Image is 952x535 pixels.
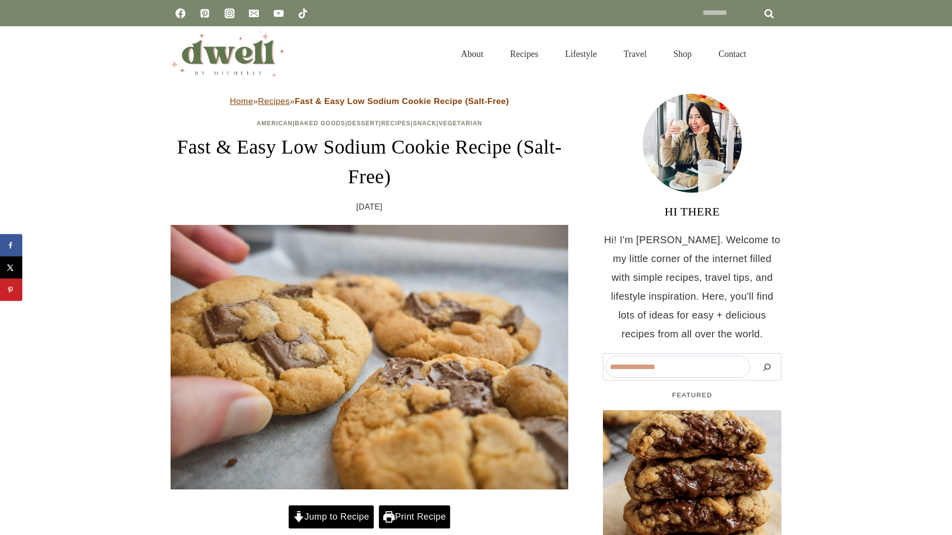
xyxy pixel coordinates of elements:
[439,120,482,127] a: Vegetarian
[257,120,293,127] a: American
[755,356,779,378] button: Search
[381,120,411,127] a: Recipes
[379,505,450,528] a: Print Recipe
[230,97,253,106] a: Home
[603,203,781,220] h3: HI THERE
[497,37,552,71] a: Recipes
[705,37,760,71] a: Contact
[603,390,781,400] h5: FEATURED
[552,37,610,71] a: Lifestyle
[171,132,568,192] h1: Fast & Easy Low Sodium Cookie Recipe (Salt-Free)
[660,37,705,71] a: Shop
[765,46,781,62] button: View Search Form
[195,3,215,23] a: Pinterest
[220,3,239,23] a: Instagram
[413,120,437,127] a: Snack
[244,3,264,23] a: Email
[289,505,374,528] a: Jump to Recipe
[603,230,781,343] p: Hi! I'm [PERSON_NAME]. Welcome to my little corner of the internet filled with simple recipes, tr...
[171,225,568,490] img: hand taking a low sodium cookie from tray
[171,3,190,23] a: Facebook
[448,37,497,71] a: About
[348,120,379,127] a: Dessert
[295,120,346,127] a: Baked Goods
[295,97,509,106] strong: Fast & Easy Low Sodium Cookie Recipe (Salt-Free)
[269,3,289,23] a: YouTube
[258,97,290,106] a: Recipes
[448,37,760,71] nav: Primary Navigation
[171,31,285,77] img: DWELL by michelle
[357,200,383,214] time: [DATE]
[293,3,313,23] a: TikTok
[610,37,660,71] a: Travel
[230,97,509,106] span: » »
[257,120,482,127] span: | | | | |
